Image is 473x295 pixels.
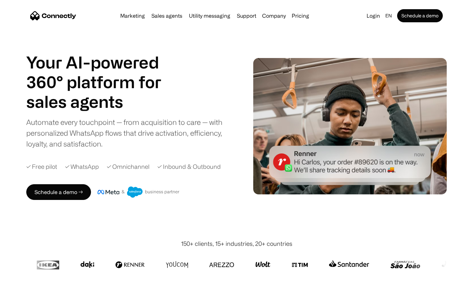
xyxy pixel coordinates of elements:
[26,162,57,171] div: ✓ Free pilot
[234,13,259,18] a: Support
[262,11,286,20] div: Company
[149,13,185,18] a: Sales agents
[7,283,39,293] aside: Language selected: English
[26,184,91,200] a: Schedule a demo →
[364,11,383,20] a: Login
[186,13,233,18] a: Utility messaging
[13,284,39,293] ul: Language list
[26,52,177,92] h1: Your AI-powered 360° platform for
[107,162,149,171] div: ✓ Omnichannel
[397,9,443,22] a: Schedule a demo
[26,92,177,111] h1: sales agents
[98,187,180,198] img: Meta and Salesforce business partner badge.
[118,13,147,18] a: Marketing
[289,13,312,18] a: Pricing
[157,162,221,171] div: ✓ Inbound & Outbound
[181,239,292,248] div: 150+ clients, 15+ industries, 20+ countries
[385,11,392,20] div: en
[65,162,99,171] div: ✓ WhatsApp
[26,117,233,149] div: Automate every touchpoint — from acquisition to care — with personalized WhatsApp flows that driv...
